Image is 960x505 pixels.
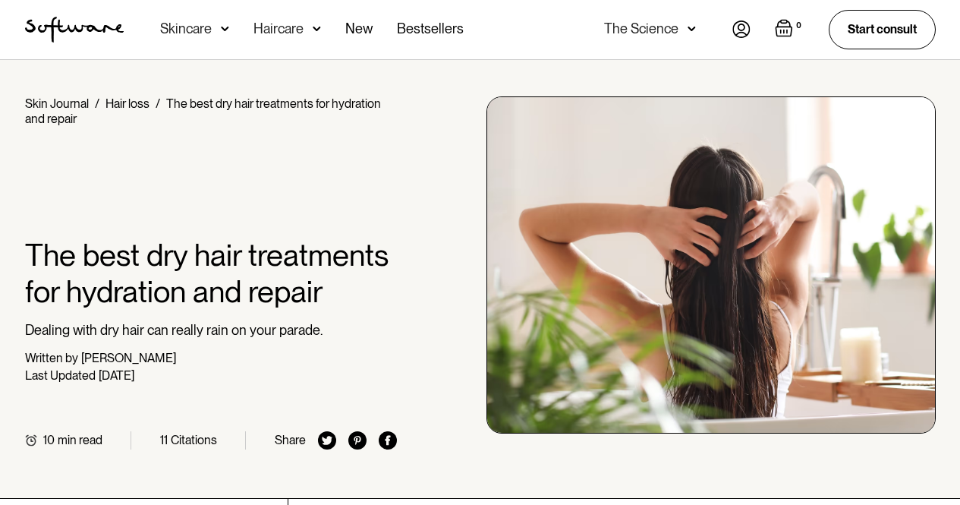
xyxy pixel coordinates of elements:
img: Software Logo [25,17,124,43]
div: [PERSON_NAME] [81,351,176,365]
img: arrow down [313,21,321,36]
div: Share [275,433,306,447]
div: Citations [171,433,217,447]
img: arrow down [688,21,696,36]
div: / [95,96,99,111]
h1: The best dry hair treatments for hydration and repair [25,237,398,310]
div: The Science [604,21,678,36]
div: [DATE] [99,368,134,383]
div: / [156,96,160,111]
div: 0 [793,19,804,33]
img: pinterest icon [348,431,367,450]
div: min read [58,433,102,447]
a: Start consult [829,10,936,49]
div: 11 [160,433,168,447]
img: twitter icon [318,431,336,450]
div: 10 [43,433,55,447]
div: Haircare [253,21,304,36]
div: Skincare [160,21,212,36]
div: The best dry hair treatments for hydration and repair [25,96,381,126]
img: facebook icon [379,431,397,450]
a: Hair loss [105,96,150,111]
a: Open empty cart [775,19,804,40]
a: Skin Journal [25,96,89,111]
div: Last Updated [25,368,96,383]
div: Written by [25,351,78,365]
img: arrow down [221,21,229,36]
p: Dealing with dry hair can really rain on your parade. [25,322,398,339]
